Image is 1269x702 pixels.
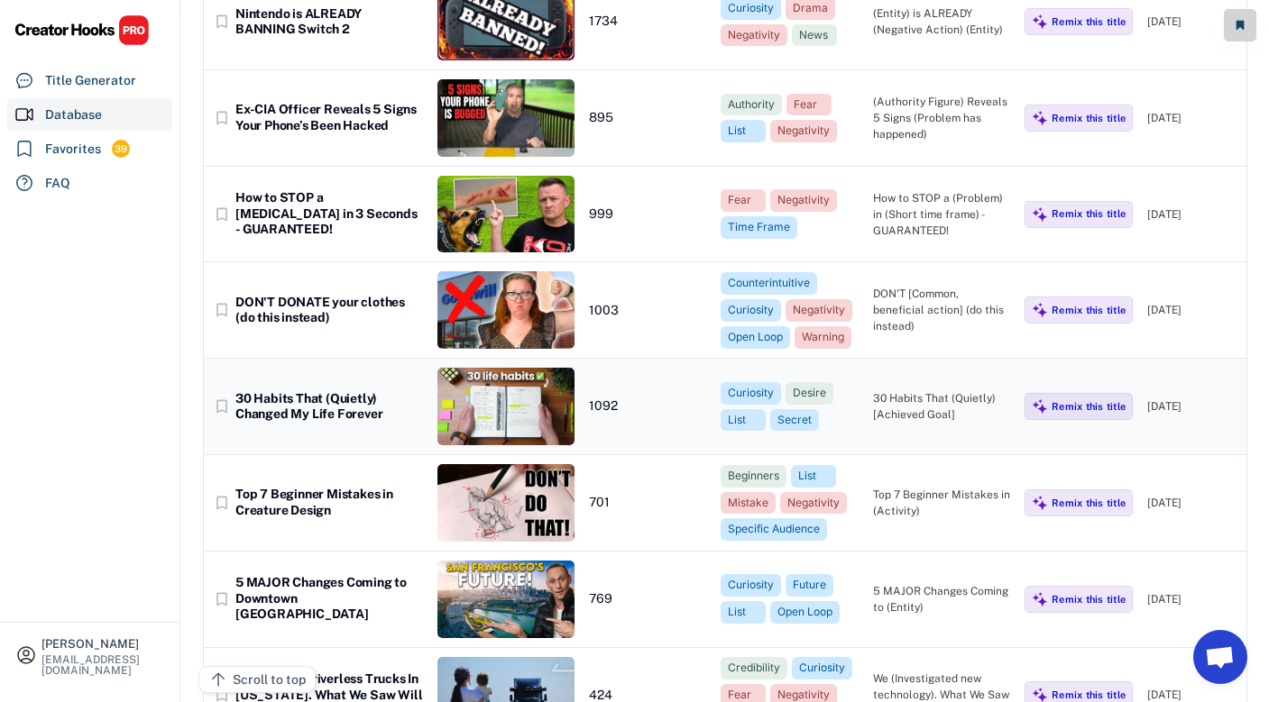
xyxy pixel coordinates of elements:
[777,413,812,428] div: Secret
[873,190,1011,239] div: How to STOP a (Problem) in (Short time frame) - GUARANTEED!
[1147,302,1237,318] div: [DATE]
[793,1,828,16] div: Drama
[235,575,423,623] div: 5 MAJOR Changes Coming to Downtown [GEOGRAPHIC_DATA]
[233,670,306,689] div: Scroll to top
[213,109,231,127] button: bookmark_border
[798,469,829,484] div: List
[1052,497,1126,509] div: Remix this title
[728,123,759,139] div: List
[728,193,759,208] div: Fear
[235,391,423,423] div: 30 Habits That (Quietly) Changed My Life Forever
[1052,15,1126,28] div: Remix this title
[728,330,783,345] div: Open Loop
[213,590,231,608] button: bookmark_border
[235,6,423,38] div: Nintendo is ALREADY BANNING Switch 2
[437,561,575,638] img: thumbnail%20%2855%29.jpg
[112,141,130,157] div: 39
[728,522,820,537] div: Specific Audience
[1193,630,1247,684] a: Open chat
[1032,398,1048,415] img: MagicMajor%20%28Purple%29.svg
[1032,302,1048,318] img: MagicMajor%20%28Purple%29.svg
[437,271,575,349] img: thumbnail%20%2857%29.jpg
[1052,207,1126,220] div: Remix this title
[1147,495,1237,511] div: [DATE]
[728,605,759,620] div: List
[787,496,840,511] div: Negativity
[728,220,790,235] div: Time Frame
[45,105,102,124] div: Database
[213,13,231,31] button: bookmark_border
[802,330,844,345] div: Warning
[873,94,1011,142] div: (Authority Figure) Reveals 5 Signs (Problem has happened)
[873,487,1011,519] div: Top 7 Beginner Mistakes in (Activity)
[777,193,830,208] div: Negativity
[1032,206,1048,223] img: MagicMajor%20%28Purple%29.svg
[41,638,164,650] div: [PERSON_NAME]
[1147,398,1237,415] div: [DATE]
[235,190,423,238] div: How to STOP a [MEDICAL_DATA] in 3 Seconds - GUARANTEED!
[873,390,1011,423] div: 30 Habits That (Quietly) [Achieved Goal]
[728,28,780,43] div: Negativity
[1032,591,1048,607] img: MagicMajor%20%28Purple%29.svg
[213,205,231,223] button: bookmark_border
[728,386,774,401] div: Curiosity
[728,303,774,318] div: Curiosity
[14,14,150,46] img: CHPRO%20Logo.svg
[1052,688,1126,701] div: Remix this title
[437,464,575,542] img: thumbnail%20%2859%29.jpg
[41,654,164,676] div: [EMAIL_ADDRESS][DOMAIN_NAME]
[589,398,706,415] div: 1092
[793,386,826,401] div: Desire
[793,303,845,318] div: Negativity
[589,303,706,319] div: 1003
[728,413,759,428] div: List
[728,1,774,16] div: Curiosity
[799,28,830,43] div: News
[777,605,832,620] div: Open Loop
[1052,400,1126,413] div: Remix this title
[437,176,575,253] img: thumbnail%20%2846%29.jpg
[437,368,575,445] img: thumbnail%20%2835%29.jpg
[235,487,423,518] div: Top 7 Beginner Mistakes in Creature Design
[1032,110,1048,126] img: MagicMajor%20%28Purple%29.svg
[589,591,706,607] div: 769
[794,97,824,113] div: Fear
[1052,112,1126,124] div: Remix this title
[437,79,575,157] img: thumbnail%20%2843%29.jpg
[589,206,706,223] div: 999
[728,276,810,291] div: Counterintuitive
[235,102,423,133] div: Ex-CIA Officer Reveals 5 Signs Your Phone’s Been Hacked
[213,397,231,415] button: bookmark_border
[45,140,101,159] div: Favorites
[45,71,136,90] div: Title Generator
[873,5,1011,38] div: (Entity) is ALREADY (Negative Action) (Entity)
[589,110,706,126] div: 895
[873,286,1011,334] div: DON'T [Common, beneficial action] (do this instead)
[45,174,70,193] div: FAQ
[213,301,231,319] button: bookmark_border
[1147,14,1237,30] div: [DATE]
[728,469,779,484] div: Beginners
[1052,304,1126,316] div: Remix this title
[799,661,845,676] div: Curiosity
[728,661,780,676] div: Credibility
[235,295,423,326] div: DON'T DONATE your clothes (do this instead)
[1052,593,1126,606] div: Remix this title
[728,578,774,593] div: Curiosity
[1147,591,1237,607] div: [DATE]
[589,495,706,511] div: 701
[1032,14,1048,30] img: MagicMajor%20%28Purple%29.svg
[873,583,1011,615] div: 5 MAJOR Changes Coming to (Entity)
[589,14,706,30] div: 1734
[1147,206,1237,223] div: [DATE]
[213,494,231,512] button: bookmark_border
[1147,110,1237,126] div: [DATE]
[728,97,775,113] div: Authority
